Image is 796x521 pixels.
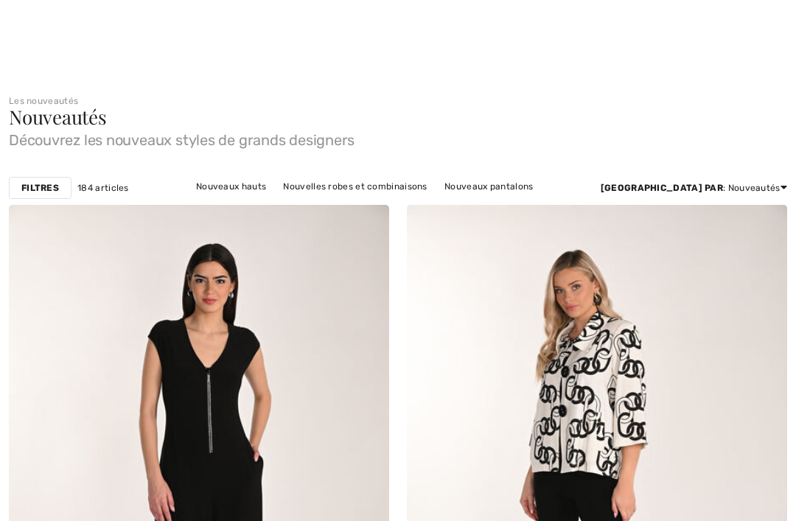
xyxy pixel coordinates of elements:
[462,196,545,215] a: Nouvelles jupes
[437,177,540,196] a: Nouveaux pantalons
[601,183,723,193] strong: [GEOGRAPHIC_DATA] par
[184,196,322,215] a: Nouveaux pulls et cardigans
[324,196,459,215] a: Nouvelles vestes et blazers
[9,127,787,147] span: Découvrez les nouveaux styles de grands designers
[77,181,129,195] span: 184 articles
[189,177,273,196] a: Nouveaux hauts
[601,181,787,195] div: : Nouveautés
[9,104,107,130] span: Nouveautés
[276,177,434,196] a: Nouvelles robes et combinaisons
[9,96,78,106] a: Les nouveautés
[21,181,59,195] strong: Filtres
